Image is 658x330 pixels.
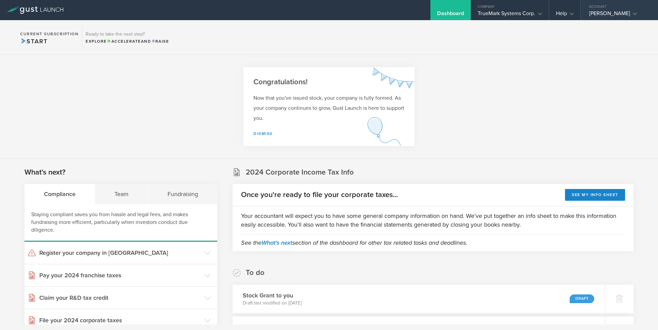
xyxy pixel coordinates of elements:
[565,189,625,201] button: See my info sheet
[20,38,47,45] span: Start
[39,271,201,280] h3: Pay your 2024 franchise taxes
[241,190,398,200] h2: Once you're ready to file your corporate taxes...
[20,32,79,36] h2: Current Subscription
[624,298,658,330] iframe: Chat Widget
[246,168,354,177] h2: 2024 Corporate Income Tax Info
[556,10,574,20] div: Help
[253,131,273,136] a: Dismiss
[241,211,625,229] p: Your accountant will expect you to have some general company information on hand. We've put toget...
[243,300,301,307] p: Draft last modified on [DATE]
[151,39,169,44] span: Raise
[25,184,95,204] div: Compliance
[107,39,141,44] span: Accelerate
[82,27,172,48] div: Ready to take the next step?ExploreAccelerateandRaise
[589,10,646,20] div: [PERSON_NAME]
[95,184,148,204] div: Team
[241,239,467,246] em: See the section of the dashboard for other tax related tasks and deadlines.
[253,77,405,87] h2: Congratulations!
[253,93,405,123] p: Now that you've issued stock, your company is fully formed. As your company continues to grow, Gu...
[246,268,265,278] h2: To do
[25,168,65,177] h2: What's next?
[86,32,169,37] h3: Ready to take the next step?
[39,248,201,257] h3: Register your company in [GEOGRAPHIC_DATA]
[107,39,151,44] span: and
[25,204,217,242] div: Staying compliant saves you from hassle and legal fees, and makes fundraising more efficient, par...
[39,293,201,302] h3: Claim your R&D tax credit
[148,184,217,204] div: Fundraising
[262,239,292,246] a: What's next
[570,294,594,303] div: Draft
[437,10,464,20] div: Dashboard
[243,291,301,300] h3: Stock Grant to you
[233,285,605,313] div: Stock Grant to youDraft last modified on [DATE]Draft
[39,316,201,325] h3: File your 2024 corporate taxes
[478,10,542,20] div: TrueMark Systems Corp.
[86,38,169,44] div: Explore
